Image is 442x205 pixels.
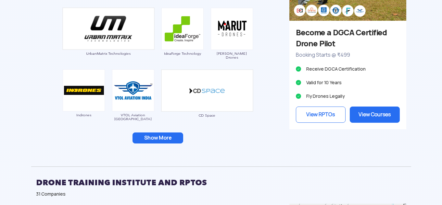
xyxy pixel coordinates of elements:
[133,132,183,143] button: Show More
[161,51,204,55] span: IdeaForge Technology
[210,51,253,59] span: [PERSON_NAME] Drones
[36,191,406,197] div: 31 Companies
[350,107,400,123] a: View Courses
[63,69,105,111] img: ic_indrones.png
[62,87,105,117] a: Indrones
[296,107,346,123] a: View RPTOs
[62,51,155,55] span: UrbanMatrix Technologies
[161,69,253,112] img: ic_cdspace_double.png
[112,87,155,121] a: VTOL Aviation [GEOGRAPHIC_DATA]
[211,8,253,50] img: ic_marutdrones.png
[112,69,154,111] img: ic_vtolaviation.png
[161,113,253,117] span: CD Space
[161,87,253,117] a: CD Space
[62,26,155,56] a: UrbanMatrix Technologies
[296,51,400,59] p: Booking Starts @ ₹499
[62,7,155,50] img: ic_urbanmatrix_double.png
[296,27,400,49] h3: Become a DGCA Certified Drone Pilot
[296,78,400,87] li: Valid for 10 Years
[161,8,204,50] img: ic_ideaforge.png
[296,64,400,74] li: Receive DGCA Certification
[62,113,105,117] span: Indrones
[112,113,155,121] span: VTOL Aviation [GEOGRAPHIC_DATA]
[296,92,400,101] li: Fly Drones Legally
[36,175,406,191] h2: DRONE TRAINING INSTITUTE AND RPTOS
[161,26,204,55] a: IdeaForge Technology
